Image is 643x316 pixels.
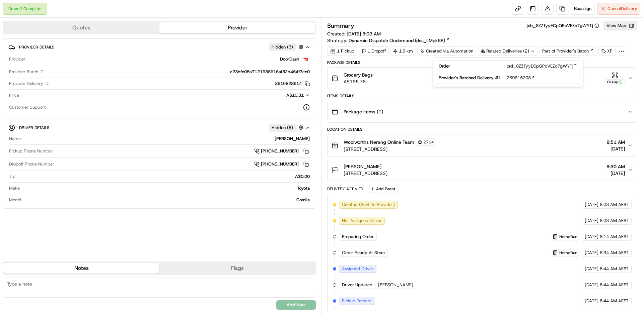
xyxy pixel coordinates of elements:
[269,123,305,132] button: Hidden (8)
[507,63,577,69] a: ord_8ZZTyyECpQPcVEZo7gWYTj
[344,78,373,85] span: A$195.76
[600,298,629,304] span: 8:44 AM AEST
[230,69,310,75] span: c23bfc05a7121986916af32d464f3ec0
[507,63,573,69] span: ord_8ZZTyyECpQPcVEZo7gWYTj
[344,163,381,170] span: [PERSON_NAME]
[9,148,53,154] span: Pickup Phone Number
[605,72,625,85] button: Pickup
[254,161,310,168] a: [PHONE_NUMBER]
[585,298,598,304] span: [DATE]
[423,139,434,145] span: 2764
[600,234,629,240] span: 8:14 AM AEST
[347,31,381,37] span: [DATE] 8:03 AM
[605,79,625,85] div: Pickup
[261,148,299,154] span: [PHONE_NUMBER]
[559,250,577,255] span: HomeRun
[527,23,599,29] button: job_8ZZTyyECpQPcVEZo7gWYTj
[585,266,598,272] span: [DATE]
[269,43,305,51] button: Hidden (3)
[159,263,315,274] button: Flags
[344,146,436,152] span: [STREET_ADDRESS]
[342,266,373,272] span: Assigned Driver
[159,22,315,33] button: Provider
[328,159,637,181] button: [PERSON_NAME][STREET_ADDRESS]9:30 AM[DATE]
[9,174,15,180] span: Tip
[390,46,416,56] div: 1.9 km
[8,122,310,133] button: Driver DetailsHidden (8)
[478,46,538,56] div: Related Deliveries (2)
[328,101,637,122] button: Package Items (1)
[368,185,398,193] button: Add Event
[342,218,382,224] span: Not Assigned Driver
[286,92,304,98] span: A$10.31
[598,46,616,56] div: XP
[342,282,372,288] span: Driver Updated
[378,282,413,288] span: [PERSON_NAME]
[327,46,357,56] div: 1 Pickup
[417,46,476,56] a: Created via Automation
[342,298,371,304] span: Pickup Enroute
[359,46,389,56] div: 1 Dropoff
[585,202,598,208] span: [DATE]
[8,41,310,52] button: Provider DetailsHidden (3)
[327,127,637,132] div: Location Details
[344,72,373,78] span: Grocery Bags
[585,282,598,288] span: [DATE]
[603,21,637,30] button: View Map
[436,61,504,72] td: Order
[342,250,385,256] span: Order Ready At Store
[24,197,310,203] div: Corolla
[261,161,299,167] span: [PHONE_NUMBER]
[606,163,625,170] span: 9:30 AM
[254,147,310,155] a: [PHONE_NUMBER]
[436,72,504,84] td: Provider's Batched Delivery # 1
[344,139,414,145] span: Woolworths Nerang Online Team
[342,202,395,208] span: Created (Sent To Provider)
[302,55,310,63] img: doordash_logo_v2.png
[9,104,46,110] span: Customer Support
[23,136,310,142] div: [PERSON_NAME]
[349,37,445,44] span: Dynamic Dispatch Ondemand (dss_LMpk6P)
[22,185,310,191] div: Toyota
[539,46,597,56] a: Part of Provider's Batch
[275,81,310,87] button: 2616828614
[280,56,299,62] span: DoorDash
[600,266,629,272] span: 8:44 AM AEST
[559,234,577,239] span: HomeRun
[585,218,598,224] span: [DATE]
[606,139,625,145] span: 8:51 AM
[507,75,535,81] a: 269615208
[342,234,374,240] span: Preparing Order
[328,134,637,156] button: Woolworths Nerang Online Team2764[STREET_ADDRESS]8:51 AM[DATE]
[3,22,159,33] button: Quotes
[251,92,310,98] button: A$10.31
[571,3,594,15] button: Reassign
[574,6,591,12] span: Reassign
[608,6,637,12] span: Cancel Delivery
[9,92,19,98] span: Price
[344,170,387,177] span: [STREET_ADDRESS]
[327,186,364,192] div: Delivery Activity
[606,170,625,177] span: [DATE]
[585,250,598,256] span: [DATE]
[597,3,640,15] button: CancelDelivery
[19,125,49,130] span: Driver Details
[9,69,44,75] span: Provider Batch ID
[585,234,598,240] span: [DATE]
[327,30,381,37] span: Created:
[18,174,310,180] div: A$0.00
[327,60,637,65] div: Package Details
[9,185,20,191] span: Make
[9,136,21,142] span: Name
[3,263,159,274] button: Notes
[349,37,450,44] a: Dynamic Dispatch Ondemand (dss_LMpk6P)
[327,93,637,99] div: Items Details
[9,197,21,203] span: Model
[600,250,629,256] span: 8:34 AM AEST
[344,108,383,115] span: Package Items ( 1 )
[606,145,625,152] span: [DATE]
[600,202,629,208] span: 8:03 AM AEST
